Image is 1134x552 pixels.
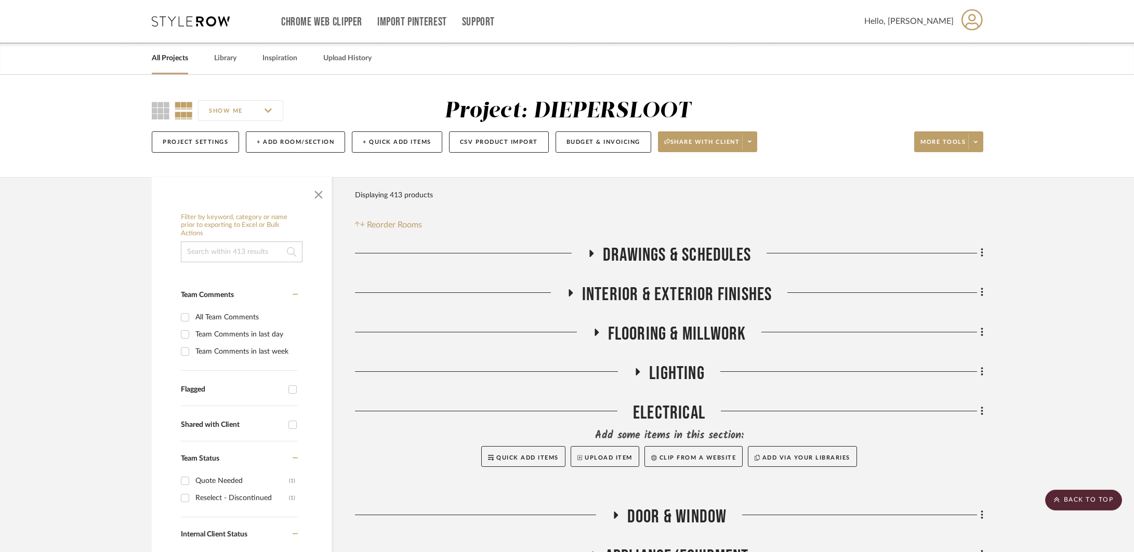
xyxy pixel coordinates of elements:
[246,131,345,153] button: + Add Room/Section
[444,100,691,122] div: Project: DIEPERSLOOT
[195,343,295,360] div: Team Comments in last week
[556,131,651,153] button: Budget & Invoicing
[627,506,727,528] span: Door & Window
[644,446,743,467] button: Clip from a website
[181,421,283,429] div: Shared with Client
[449,131,549,153] button: CSV Product Import
[496,455,559,461] span: Quick Add Items
[308,182,329,203] button: Close
[377,18,447,26] a: Import Pinterest
[195,326,295,343] div: Team Comments in last day
[181,455,219,462] span: Team Status
[181,241,302,262] input: Search within 413 results
[355,219,422,231] button: Reorder Rooms
[195,473,289,489] div: Quote Needed
[914,131,983,152] button: More tools
[181,385,283,394] div: Flagged
[649,362,705,385] span: LIGHTING
[262,51,297,65] a: Inspiration
[289,490,295,506] div: (1)
[323,51,372,65] a: Upload History
[481,446,565,467] button: Quick Add Items
[152,51,188,65] a: All Projects
[582,284,772,306] span: INTERIOR & EXTERIOR FINISHES
[864,15,954,28] span: Hello, [PERSON_NAME]
[214,51,236,65] a: Library
[748,446,857,467] button: Add via your libraries
[571,446,639,467] button: Upload Item
[462,18,495,26] a: Support
[181,213,302,238] h6: Filter by keyword, category or name prior to exporting to Excel or Bulk Actions
[152,131,239,153] button: Project Settings
[355,428,983,443] div: Add some items in this section:
[1045,490,1122,510] scroll-to-top-button: BACK TO TOP
[367,219,422,231] span: Reorder Rooms
[181,531,247,538] span: Internal Client Status
[195,490,289,506] div: Reselect - Discontinued
[920,138,966,154] span: More tools
[603,244,751,266] span: Drawings & Schedules
[608,323,746,345] span: Flooring & Millwork
[352,131,442,153] button: + Quick Add Items
[195,309,295,326] div: All Team Comments
[355,185,433,206] div: Displaying 413 products
[281,18,362,26] a: Chrome Web Clipper
[181,291,234,299] span: Team Comments
[664,138,740,154] span: Share with client
[658,131,758,152] button: Share with client
[289,473,295,489] div: (1)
